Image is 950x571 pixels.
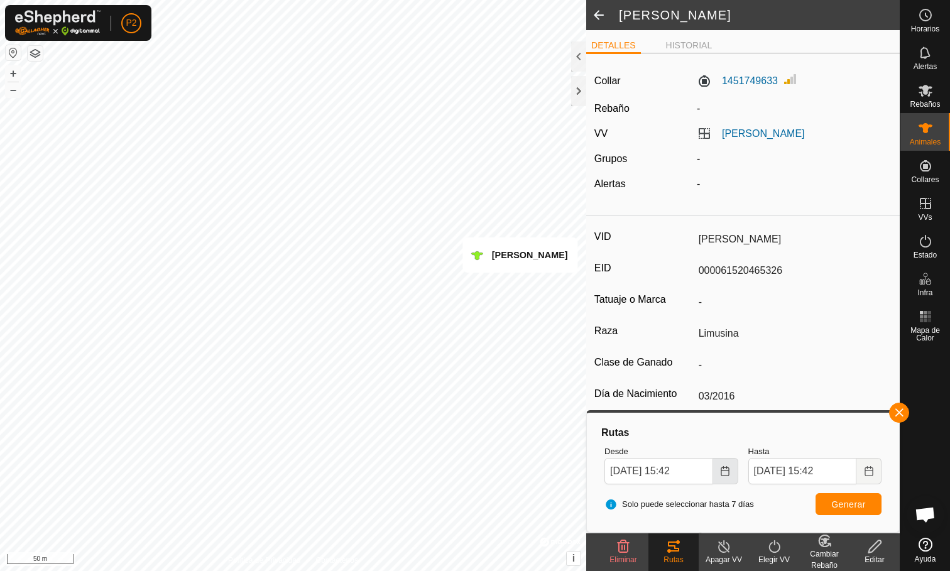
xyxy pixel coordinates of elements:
img: Intensidad de Señal [783,72,798,87]
div: Chat abierto [907,496,944,533]
div: - [692,177,897,192]
label: Día de Nacimiento [594,386,694,402]
span: - [697,103,700,114]
button: Restablecer Mapa [6,45,21,60]
span: i [572,553,575,563]
span: Eliminar [609,555,636,564]
div: Editar [849,554,900,565]
label: Rebaño [594,103,630,114]
span: Horarios [911,25,939,33]
span: Infra [917,289,932,296]
span: Animales [910,138,941,146]
label: Clase de Ganado [594,354,694,371]
button: Capas del Mapa [28,46,43,61]
li: HISTORIAL [661,39,718,52]
label: EID [594,260,694,276]
span: Ayuda [915,555,936,563]
a: Ayuda [900,533,950,568]
label: Tatuaje o Marca [594,291,694,308]
span: Mapa de Calor [904,327,947,342]
a: Contáctenos [316,555,358,566]
span: P2 [126,16,136,30]
div: - [692,151,897,166]
label: Grupos [594,153,627,164]
div: Rutas [599,425,887,440]
span: [PERSON_NAME] [492,250,568,260]
span: Solo puede seleccionar hasta 7 días [604,498,754,511]
span: VVs [918,214,932,221]
button: i [567,552,581,565]
button: + [6,66,21,81]
button: Generar [816,493,882,515]
span: Generar [831,499,866,509]
label: VID [594,229,694,245]
div: Rutas [648,554,699,565]
img: Logo Gallagher [15,10,101,36]
h2: [PERSON_NAME] [619,8,900,23]
label: Desde [604,445,738,458]
label: Hasta [748,445,882,458]
span: Estado [914,251,937,259]
button: Choose Date [856,458,882,484]
a: [PERSON_NAME] [722,128,805,139]
span: Alertas [914,63,937,70]
div: Apagar VV [699,554,749,565]
button: Choose Date [713,458,738,484]
label: Raza [594,323,694,339]
div: Cambiar Rebaño [799,548,849,571]
div: Elegir VV [749,554,799,565]
span: Rebaños [910,101,940,108]
span: Collares [911,176,939,183]
label: Collar [594,73,621,89]
button: – [6,82,21,97]
label: VV [594,128,608,139]
label: 1451749633 [697,73,778,89]
li: DETALLES [586,39,641,54]
label: Alertas [594,178,626,189]
a: Política de Privacidad [228,555,300,566]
